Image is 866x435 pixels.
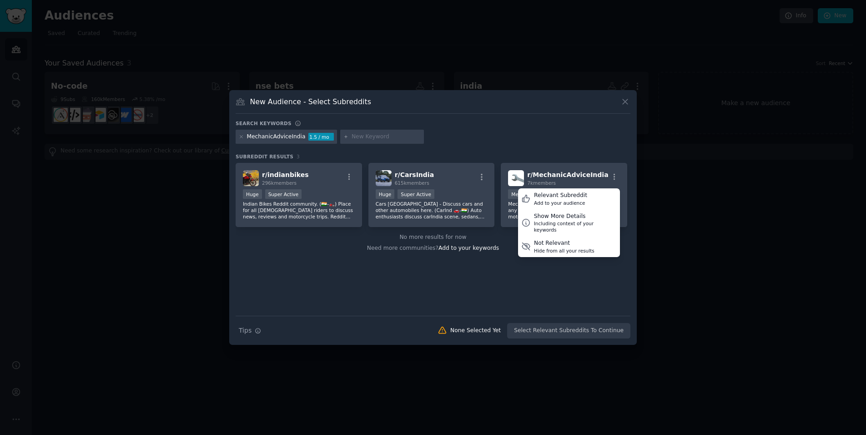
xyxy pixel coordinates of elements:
div: Not Relevant [534,239,594,248]
p: Mechanic Advice [GEOGRAPHIC_DATA] is for any advice on repair or servicing of cars, motorcycles, ... [508,201,620,220]
span: 7k members [527,180,556,186]
div: Medium Size [508,189,545,199]
div: No more results for now [236,233,630,242]
span: r/ indianbikes [262,171,309,178]
span: Subreddit Results [236,153,293,160]
h3: Search keywords [236,120,292,126]
div: Huge [376,189,395,199]
button: Tips [236,323,264,339]
div: Super Active [265,189,302,199]
span: 3 [297,154,300,159]
p: Cars [GEOGRAPHIC_DATA] - Discuss cars and other automobiles here. (CarInd 🚗-🇮🇳) Auto enthusiasts ... [376,201,488,220]
span: r/ MechanicAdviceIndia [527,171,608,178]
div: 1.5 / mo [308,133,334,141]
div: Relevant Subreddit [534,192,587,200]
span: Add to your keywords [438,245,499,251]
div: Hide from all your results [534,248,594,254]
div: Add to your audience [534,200,587,206]
span: Tips [239,326,252,335]
p: Indian Bikes Reddit community. (🇮🇳-🏍️) Place for all [DEMOGRAPHIC_DATA] riders to discuss news, r... [243,201,355,220]
span: 296k members [262,180,297,186]
div: Super Active [398,189,434,199]
span: 615k members [395,180,429,186]
div: Show More Details [534,212,617,221]
img: MechanicAdviceIndia [508,170,524,186]
div: None Selected Yet [450,327,501,335]
img: indianbikes [243,170,259,186]
div: Including context of your keywords [534,220,617,233]
span: r/ CarsIndia [395,171,434,178]
h3: New Audience - Select Subreddits [250,97,371,106]
div: MechanicAdviceIndia [247,133,306,141]
div: Need more communities? [236,241,630,253]
div: Huge [243,189,262,199]
input: New Keyword [352,133,421,141]
img: CarsIndia [376,170,392,186]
